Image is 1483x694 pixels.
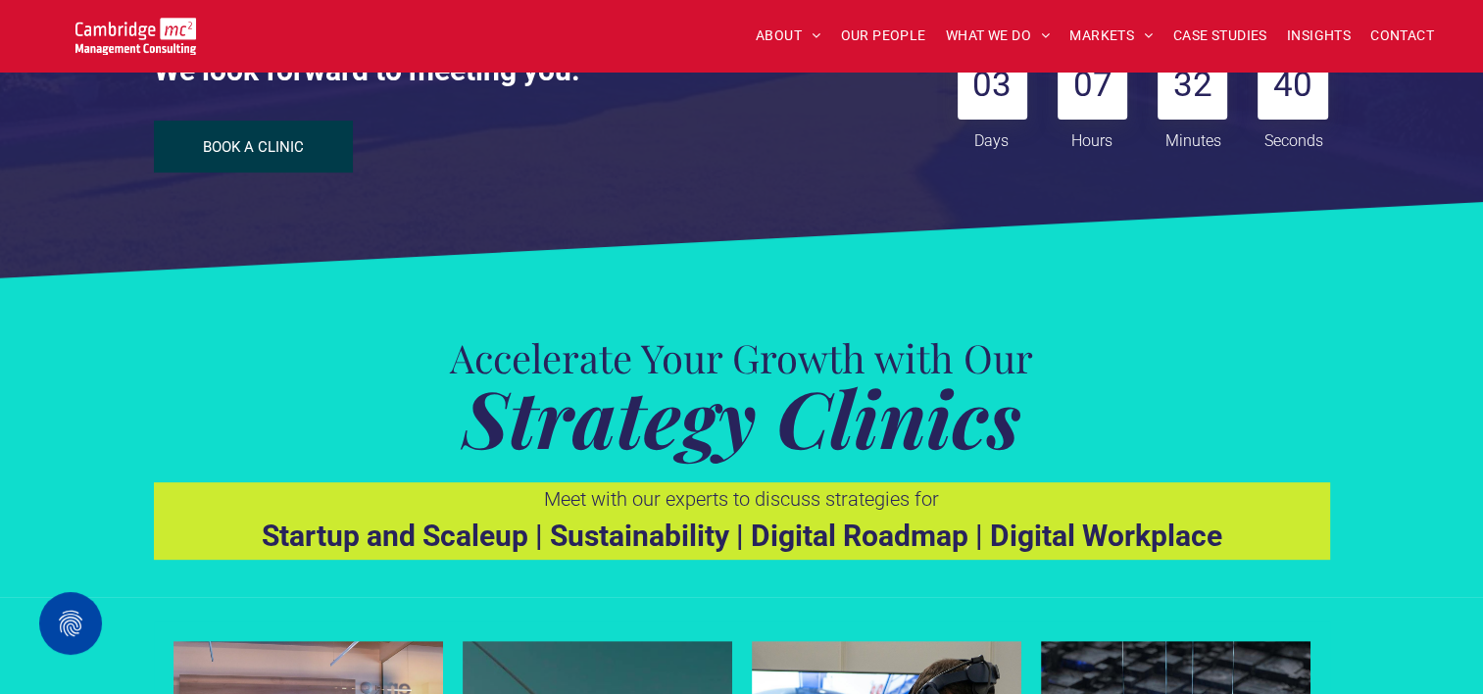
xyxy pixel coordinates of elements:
[1258,50,1327,120] div: 40
[1360,21,1444,51] a: CONTACT
[1260,120,1328,153] div: Seconds
[154,121,354,173] a: BOOK A CLINIC
[1158,50,1227,120] div: 32
[203,138,304,156] span: BOOK A CLINIC
[958,120,1026,153] div: Days
[1277,21,1360,51] a: INSIGHTS
[1159,120,1227,153] div: Minutes
[746,21,831,51] a: ABOUT
[958,50,1027,120] div: 03
[830,21,935,51] a: OUR PEOPLE
[936,21,1061,51] a: WHAT WE DO
[544,487,939,511] span: Meet with our experts to discuss strategies for
[75,18,196,55] img: Go to Homepage
[1163,21,1277,51] a: CASE STUDIES
[450,331,1033,383] span: Accelerate Your Growth with Our
[262,519,1222,553] strong: Startup and Scaleup | Sustainability | Digital Roadmap | Digital Workplace
[1058,50,1127,120] div: 07
[463,364,1021,469] strong: Strategy Clinics
[1060,21,1162,51] a: MARKETS
[1058,120,1126,153] div: Hours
